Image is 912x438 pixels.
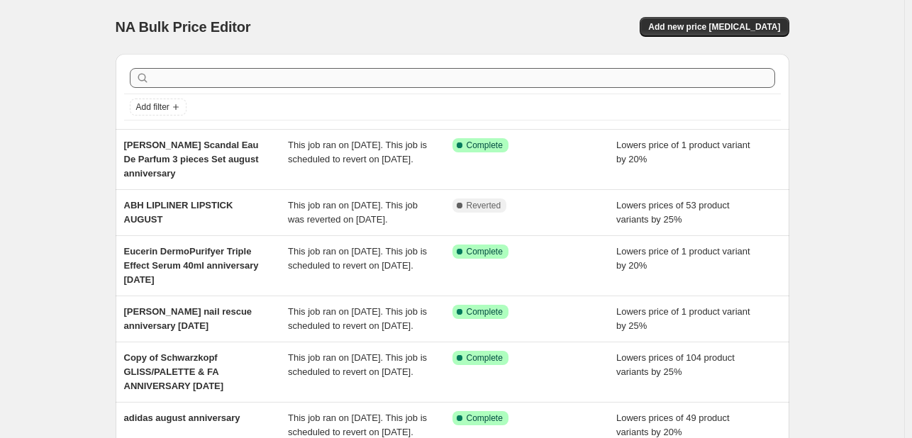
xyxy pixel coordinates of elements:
[640,17,789,37] button: Add new price [MEDICAL_DATA]
[467,352,503,364] span: Complete
[124,200,233,225] span: ABH LIPLINER LIPSTICK AUGUST
[130,99,187,116] button: Add filter
[616,412,730,437] span: Lowers prices of 49 product variants by 20%
[116,19,251,35] span: NA Bulk Price Editor
[616,306,750,331] span: Lowers price of 1 product variant by 25%
[124,306,252,331] span: [PERSON_NAME] nail rescue anniversary [DATE]
[124,140,259,179] span: [PERSON_NAME] Scandal Eau De Parfum 3 pieces Set august anniversary
[124,412,240,423] span: adidas august anniversary
[124,246,259,285] span: Eucerin DermoPurifyer Triple Effect Serum 40ml anniversary [DATE]
[467,140,503,151] span: Complete
[288,412,427,437] span: This job ran on [DATE]. This job is scheduled to revert on [DATE].
[616,200,730,225] span: Lowers prices of 53 product variants by 25%
[467,306,503,318] span: Complete
[288,352,427,377] span: This job ran on [DATE]. This job is scheduled to revert on [DATE].
[288,246,427,271] span: This job ran on [DATE]. This job is scheduled to revert on [DATE].
[467,200,501,211] span: Reverted
[124,352,224,391] span: Copy of Schwarzkopf GLISS/PALETTE & FA ANNIVERSARY [DATE]
[648,21,780,33] span: Add new price [MEDICAL_DATA]
[616,352,735,377] span: Lowers prices of 104 product variants by 25%
[288,200,418,225] span: This job ran on [DATE]. This job was reverted on [DATE].
[467,246,503,257] span: Complete
[136,101,169,113] span: Add filter
[616,140,750,164] span: Lowers price of 1 product variant by 20%
[616,246,750,271] span: Lowers price of 1 product variant by 20%
[288,140,427,164] span: This job ran on [DATE]. This job is scheduled to revert on [DATE].
[288,306,427,331] span: This job ran on [DATE]. This job is scheduled to revert on [DATE].
[467,412,503,424] span: Complete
